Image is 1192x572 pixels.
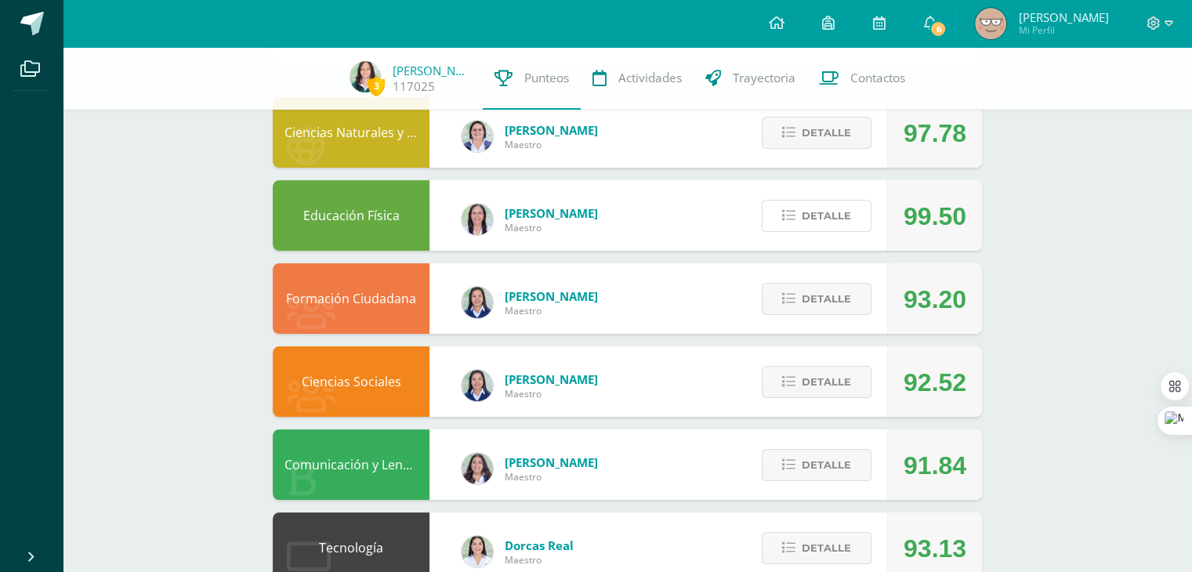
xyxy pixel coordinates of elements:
span: Actividades [618,70,682,86]
span: Detalle [802,201,851,230]
span: [PERSON_NAME] [505,371,598,387]
span: [PERSON_NAME] [505,205,598,221]
a: [PERSON_NAME] [393,63,471,78]
img: f77eda19ab9d4901e6803b4611072024.png [462,204,493,235]
button: Detalle [762,200,871,232]
a: Actividades [581,47,694,110]
button: Detalle [762,283,871,315]
span: Punteos [524,70,569,86]
button: Detalle [762,449,871,481]
span: [PERSON_NAME] [505,122,598,138]
img: 0720b70caab395a5f554da48e8831271.png [462,287,493,318]
span: Maestro [505,470,598,483]
img: bf52aeb6cdbe2eea5b21ae620aebd9ca.png [462,453,493,484]
div: 92.52 [904,347,966,418]
span: Detalle [802,284,851,313]
img: 2054723c2f74f367978d1dcba6abb0dd.png [350,61,381,92]
span: Detalle [802,367,851,396]
span: Maestro [505,221,598,234]
a: Punteos [483,47,581,110]
div: Ciencias Sociales [273,346,429,417]
img: 0720b70caab395a5f554da48e8831271.png [462,370,493,401]
div: Comunicación y Lenguaje L1 [273,429,429,500]
div: 91.84 [904,430,966,501]
span: Detalle [802,118,851,147]
span: 3 [368,76,385,96]
span: Detalle [802,534,851,563]
span: Detalle [802,451,851,480]
div: 97.78 [904,98,966,168]
button: Detalle [762,366,871,398]
span: Maestro [505,553,574,567]
button: Detalle [762,532,871,564]
a: Contactos [807,47,917,110]
span: [PERSON_NAME] [1018,9,1108,25]
div: Educación Física [273,180,429,251]
img: be86f1430f5fbfb0078a79d329e704bb.png [462,536,493,567]
div: Ciencias Naturales y Tecnología [273,97,429,168]
span: Dorcas Real [505,538,574,553]
span: Contactos [850,70,905,86]
span: 6 [929,20,947,38]
a: Trayectoria [694,47,807,110]
span: Maestro [505,304,598,317]
span: Trayectoria [733,70,795,86]
div: 99.50 [904,181,966,252]
span: [PERSON_NAME] [505,454,598,470]
span: Maestro [505,387,598,400]
span: Mi Perfil [1018,24,1108,37]
img: 1d0ca742f2febfec89986c8588b009e1.png [975,8,1006,39]
button: Detalle [762,117,871,149]
a: 117025 [393,78,435,95]
div: Formación Ciudadana [273,263,429,334]
span: Maestro [505,138,598,151]
span: [PERSON_NAME] [505,288,598,304]
div: 93.20 [904,264,966,335]
img: 7f3683f90626f244ba2c27139dbb4749.png [462,121,493,152]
